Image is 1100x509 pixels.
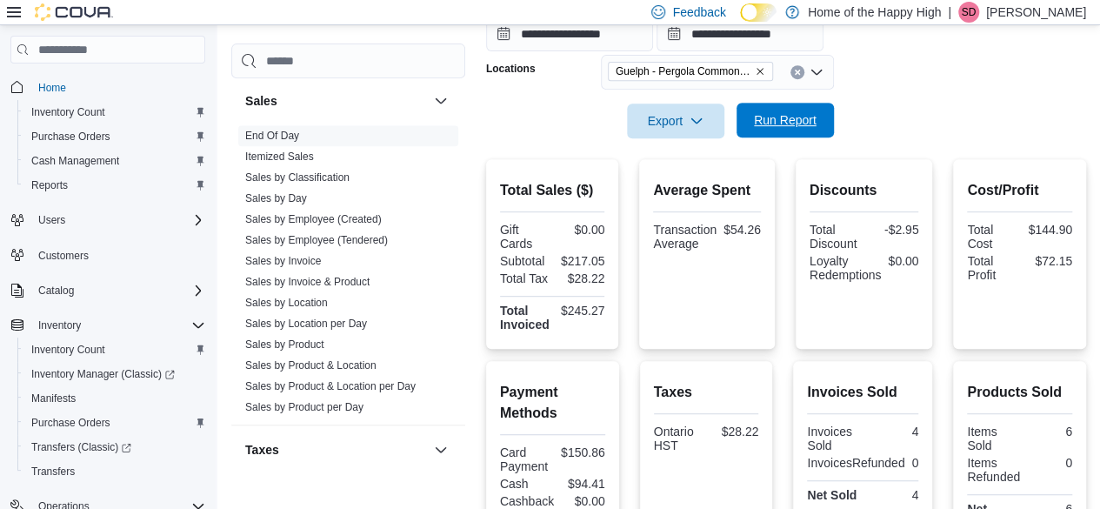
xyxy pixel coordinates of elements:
[810,254,882,282] div: Loyalty Redemptions
[245,130,299,142] a: End Of Day
[500,271,549,285] div: Total Tax
[657,17,823,51] input: Press the down key to open a popover containing a calendar.
[245,275,370,289] span: Sales by Invoice & Product
[31,280,205,301] span: Catalog
[24,364,182,385] a: Inventory Manager (Classic)
[31,210,205,231] span: Users
[24,339,205,360] span: Inventory Count
[500,477,549,491] div: Cash
[31,77,73,98] a: Home
[1027,456,1072,470] div: 0
[967,456,1020,484] div: Items Refunded
[24,151,205,171] span: Cash Management
[561,494,605,508] div: $0.00
[245,380,416,392] a: Sales by Product & Location per Day
[31,154,119,168] span: Cash Management
[807,382,918,403] h2: Invoices Sold
[245,129,299,143] span: End Of Day
[500,180,605,201] h2: Total Sales ($)
[17,459,212,484] button: Transfers
[38,81,66,95] span: Home
[3,243,212,268] button: Customers
[3,313,212,338] button: Inventory
[24,126,117,147] a: Purchase Orders
[24,151,126,171] a: Cash Management
[245,359,377,372] a: Sales by Product & Location
[35,3,113,21] img: Cova
[31,367,175,381] span: Inventory Manager (Classic)
[866,488,918,502] div: 4
[654,425,703,452] div: Ontario HST
[810,180,919,201] h2: Discounts
[1023,425,1072,439] div: 6
[31,315,88,336] button: Inventory
[245,317,367,331] span: Sales by Location per Day
[967,180,1072,201] h2: Cost/Profit
[962,2,977,23] span: SD
[3,278,212,303] button: Catalog
[24,102,112,123] a: Inventory Count
[608,62,773,81] span: Guelph - Pergola Commons - Fire & Flower
[790,65,804,79] button: Clear input
[31,245,96,266] a: Customers
[500,494,554,508] div: Cashback
[24,364,205,385] span: Inventory Manager (Classic)
[958,2,979,23] div: Sarah Dunlop
[500,254,549,268] div: Subtotal
[24,461,82,482] a: Transfers
[31,178,68,192] span: Reports
[245,338,324,352] span: Sales by Product
[654,382,759,403] h2: Taxes
[866,425,918,439] div: 4
[31,244,205,266] span: Customers
[38,249,89,263] span: Customers
[24,339,112,360] a: Inventory Count
[557,304,605,318] div: $245.27
[31,130,110,144] span: Purchase Orders
[627,104,724,138] button: Export
[755,66,765,77] button: Remove Guelph - Pergola Commons - Fire & Flower from selection in this group
[24,126,205,147] span: Purchase Orders
[31,105,105,119] span: Inventory Count
[948,2,951,23] p: |
[17,173,212,198] button: Reports
[31,76,205,97] span: Home
[38,284,74,298] span: Catalog
[245,255,321,267] a: Sales by Invoice
[556,445,604,459] div: $150.86
[24,412,205,433] span: Purchase Orders
[723,223,761,237] div: $54.26
[710,425,758,439] div: $28.22
[888,254,918,268] div: $0.00
[24,437,205,458] span: Transfers (Classic)
[245,379,416,393] span: Sales by Product & Location per Day
[1023,223,1072,237] div: $144.90
[500,382,605,424] h2: Payment Methods
[967,223,1016,251] div: Total Cost
[24,388,205,409] span: Manifests
[17,386,212,411] button: Manifests
[245,171,350,184] a: Sales by Classification
[31,392,76,405] span: Manifests
[245,400,363,414] span: Sales by Product per Day
[3,74,212,99] button: Home
[24,175,205,196] span: Reports
[556,477,604,491] div: $94.41
[967,254,1016,282] div: Total Profit
[245,318,367,330] a: Sales by Location per Day
[245,401,363,413] a: Sales by Product per Day
[500,223,549,251] div: Gift Cards
[807,456,904,470] div: InvoicesRefunded
[430,439,451,460] button: Taxes
[17,435,212,459] a: Transfers (Classic)
[31,280,81,301] button: Catalog
[17,338,212,362] button: Inventory Count
[245,151,314,163] a: Itemized Sales
[754,111,817,129] span: Run Report
[245,191,307,205] span: Sales by Day
[17,100,212,124] button: Inventory Count
[245,297,328,309] a: Sales by Location
[24,175,75,196] a: Reports
[24,437,138,458] a: Transfers (Classic)
[556,254,604,268] div: $217.05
